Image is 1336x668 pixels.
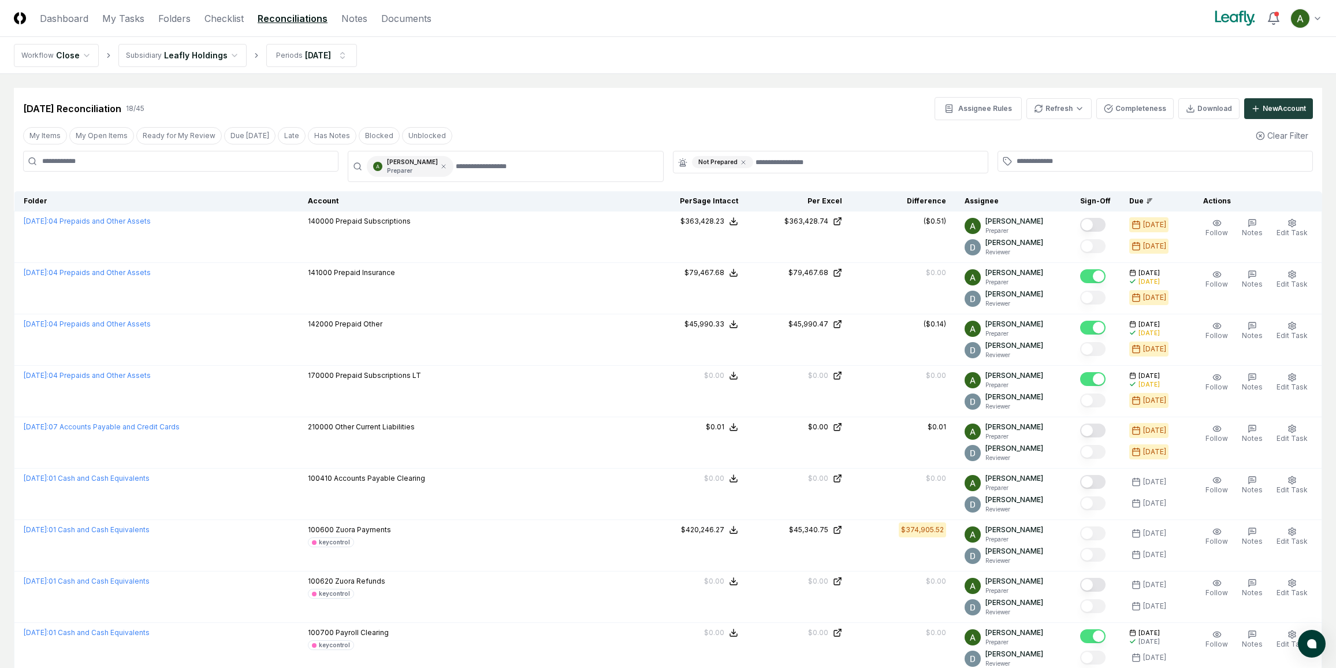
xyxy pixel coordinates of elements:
[359,127,400,144] button: Blocked
[1203,576,1230,600] button: Follow
[1203,422,1230,446] button: Follow
[757,525,842,535] a: $45,340.75
[704,628,724,638] div: $0.00
[704,473,724,484] div: $0.00
[1240,216,1265,240] button: Notes
[1205,485,1228,494] span: Follow
[1298,630,1326,658] button: atlas-launcher
[308,320,333,328] span: 142000
[23,127,67,144] button: My Items
[965,445,981,461] img: ACg8ocLeIi4Jlns6Fsr4lO0wQ1XJrFQvF4yUjbLrd1AsCAOmrfa1KQ=s96-c
[24,320,151,328] a: [DATE]:04 Prepaids and Other Assets
[965,321,981,337] img: ACg8ocKKg2129bkBZaX4SAoUQtxLaQ4j-f2PQjMuak4pDCyzCI-IvA=s96-c
[224,127,276,144] button: Due Today
[757,370,842,381] a: $0.00
[308,268,332,277] span: 141000
[851,191,955,211] th: Difference
[1203,525,1230,549] button: Follow
[965,394,981,410] img: ACg8ocLeIi4Jlns6Fsr4lO0wQ1XJrFQvF4yUjbLrd1AsCAOmrfa1KQ=s96-c
[1143,292,1166,303] div: [DATE]
[1080,526,1106,540] button: Mark complete
[681,525,724,535] div: $420,246.27
[985,319,1043,329] p: [PERSON_NAME]
[1205,280,1228,288] span: Follow
[14,12,26,24] img: Logo
[1203,473,1230,498] button: Follow
[1080,496,1106,510] button: Mark complete
[136,127,222,144] button: Ready for My Review
[319,589,350,598] div: keycontrol
[704,628,738,638] button: $0.00
[1129,196,1175,206] div: Due
[24,320,49,328] span: [DATE] :
[1205,383,1228,391] span: Follow
[706,422,738,432] button: $0.01
[985,422,1043,432] p: [PERSON_NAME]
[1080,599,1106,613] button: Mark complete
[757,628,842,638] a: $0.00
[308,371,334,380] span: 170000
[1143,241,1166,251] div: [DATE]
[24,525,49,534] span: [DATE] :
[965,629,981,645] img: ACg8ocKKg2129bkBZaX4SAoUQtxLaQ4j-f2PQjMuak4pDCyzCI-IvA=s96-c
[24,422,180,431] a: [DATE]:07 Accounts Payable and Credit Cards
[158,12,191,25] a: Folders
[985,546,1043,556] p: [PERSON_NAME]
[1263,103,1306,114] div: New Account
[1178,98,1240,119] button: Download
[965,372,981,388] img: ACg8ocKKg2129bkBZaX4SAoUQtxLaQ4j-f2PQjMuak4pDCyzCI-IvA=s96-c
[808,628,828,638] div: $0.00
[1080,424,1106,437] button: Mark complete
[1242,434,1263,443] span: Notes
[808,422,828,432] div: $0.00
[757,216,842,227] a: $363,428.74
[985,495,1043,505] p: [PERSON_NAME]
[985,628,1043,638] p: [PERSON_NAME]
[102,12,144,25] a: My Tasks
[1143,395,1166,406] div: [DATE]
[985,370,1043,381] p: [PERSON_NAME]
[926,370,946,381] div: $0.00
[204,12,244,25] a: Checklist
[757,576,842,587] a: $0.00
[1143,477,1166,487] div: [DATE]
[308,577,333,585] span: 100620
[985,505,1043,514] p: Reviewer
[24,628,49,637] span: [DATE] :
[1277,383,1308,391] span: Edit Task
[757,268,842,278] a: $79,467.68
[1205,640,1228,648] span: Follow
[1080,218,1106,232] button: Mark complete
[985,329,1043,338] p: Preparer
[1143,528,1166,539] div: [DATE]
[757,422,842,432] a: $0.00
[308,196,634,206] div: Account
[808,370,828,381] div: $0.00
[1138,269,1160,277] span: [DATE]
[692,156,753,168] div: Not Prepared
[985,289,1043,299] p: [PERSON_NAME]
[1080,321,1106,335] button: Mark complete
[24,628,150,637] a: [DATE]:01 Cash and Cash Equivalents
[24,474,150,483] a: [DATE]:01 Cash and Cash Equivalents
[965,475,981,491] img: ACg8ocKKg2129bkBZaX4SAoUQtxLaQ4j-f2PQjMuak4pDCyzCI-IvA=s96-c
[1240,576,1265,600] button: Notes
[1274,628,1310,652] button: Edit Task
[926,576,946,587] div: $0.00
[1242,537,1263,545] span: Notes
[336,371,421,380] span: Prepaid Subscriptions LT
[1080,445,1106,459] button: Mark complete
[985,587,1043,595] p: Preparer
[1143,498,1166,509] div: [DATE]
[1251,125,1313,146] button: Clear Filter
[24,268,49,277] span: [DATE] :
[1274,268,1310,292] button: Edit Task
[985,268,1043,278] p: [PERSON_NAME]
[334,474,425,483] span: Accounts Payable Clearing
[985,659,1043,668] p: Reviewer
[757,319,842,329] a: $45,990.47
[985,484,1043,492] p: Preparer
[1242,588,1263,597] span: Notes
[335,577,385,585] span: Zuora Refunds
[965,578,981,594] img: ACg8ocKKg2129bkBZaX4SAoUQtxLaQ4j-f2PQjMuak4pDCyzCI-IvA=s96-c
